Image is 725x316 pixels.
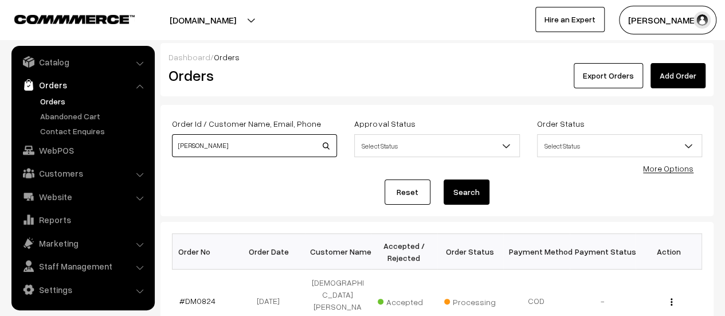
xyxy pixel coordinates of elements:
[650,63,706,88] a: Add Order
[355,136,519,156] span: Select Status
[14,163,151,184] a: Customers
[570,234,636,270] th: Payment Status
[574,63,643,88] button: Export Orders
[671,298,672,306] img: Menu
[130,6,276,34] button: [DOMAIN_NAME]
[538,136,702,156] span: Select Status
[168,51,706,63] div: /
[214,52,240,62] span: Orders
[14,279,151,300] a: Settings
[354,118,415,130] label: Approval Status
[14,233,151,253] a: Marketing
[385,180,430,205] a: Reset
[14,15,135,24] img: COMMMERCE
[437,234,504,270] th: Order Status
[371,234,437,270] th: Accepted / Rejected
[14,140,151,161] a: WebPOS
[444,293,501,308] span: Processing
[14,209,151,230] a: Reports
[14,75,151,95] a: Orders
[619,6,716,34] button: [PERSON_NAME]
[14,186,151,207] a: Website
[378,293,435,308] span: Accepted
[179,296,215,306] a: #DM0824
[305,234,371,270] th: Customer Name
[173,234,239,270] th: Order No
[537,118,585,130] label: Order Status
[643,163,693,173] a: More Options
[37,125,151,137] a: Contact Enquires
[37,95,151,107] a: Orders
[168,52,210,62] a: Dashboard
[535,7,605,32] a: Hire an Expert
[172,134,337,157] input: Order Id / Customer Name / Customer Email / Customer Phone
[693,11,711,29] img: user
[238,234,305,270] th: Order Date
[503,234,570,270] th: Payment Method
[14,256,151,276] a: Staff Management
[172,118,321,130] label: Order Id / Customer Name, Email, Phone
[444,180,489,205] button: Search
[636,234,702,270] th: Action
[37,110,151,122] a: Abandoned Cart
[14,52,151,72] a: Catalog
[354,134,519,157] span: Select Status
[14,11,115,25] a: COMMMERCE
[168,67,336,84] h2: Orders
[537,134,702,157] span: Select Status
